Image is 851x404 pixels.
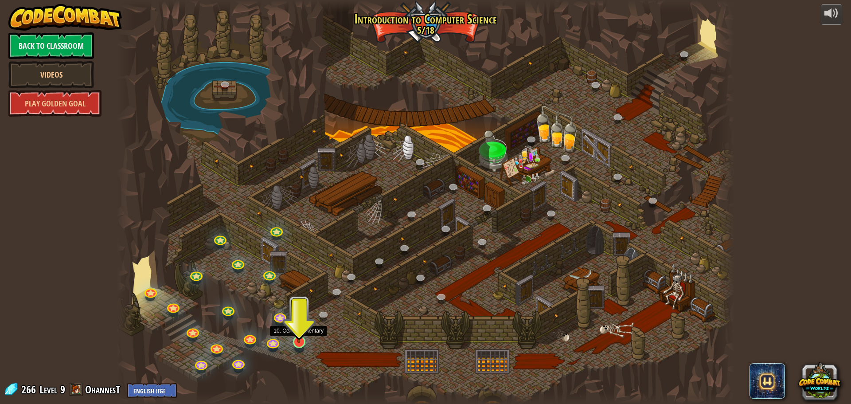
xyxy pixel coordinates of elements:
img: CodeCombat - Learn how to code by playing a game [8,4,122,31]
span: 266 [21,382,39,396]
span: 9 [60,382,65,396]
a: Videos [8,61,94,88]
img: level-banner-unstarted.png [291,305,307,343]
a: Back to Classroom [8,32,94,59]
a: OhannesT [85,382,123,396]
span: Level [39,382,57,397]
button: Adjust volume [820,4,843,25]
a: Play Golden Goal [8,90,101,117]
